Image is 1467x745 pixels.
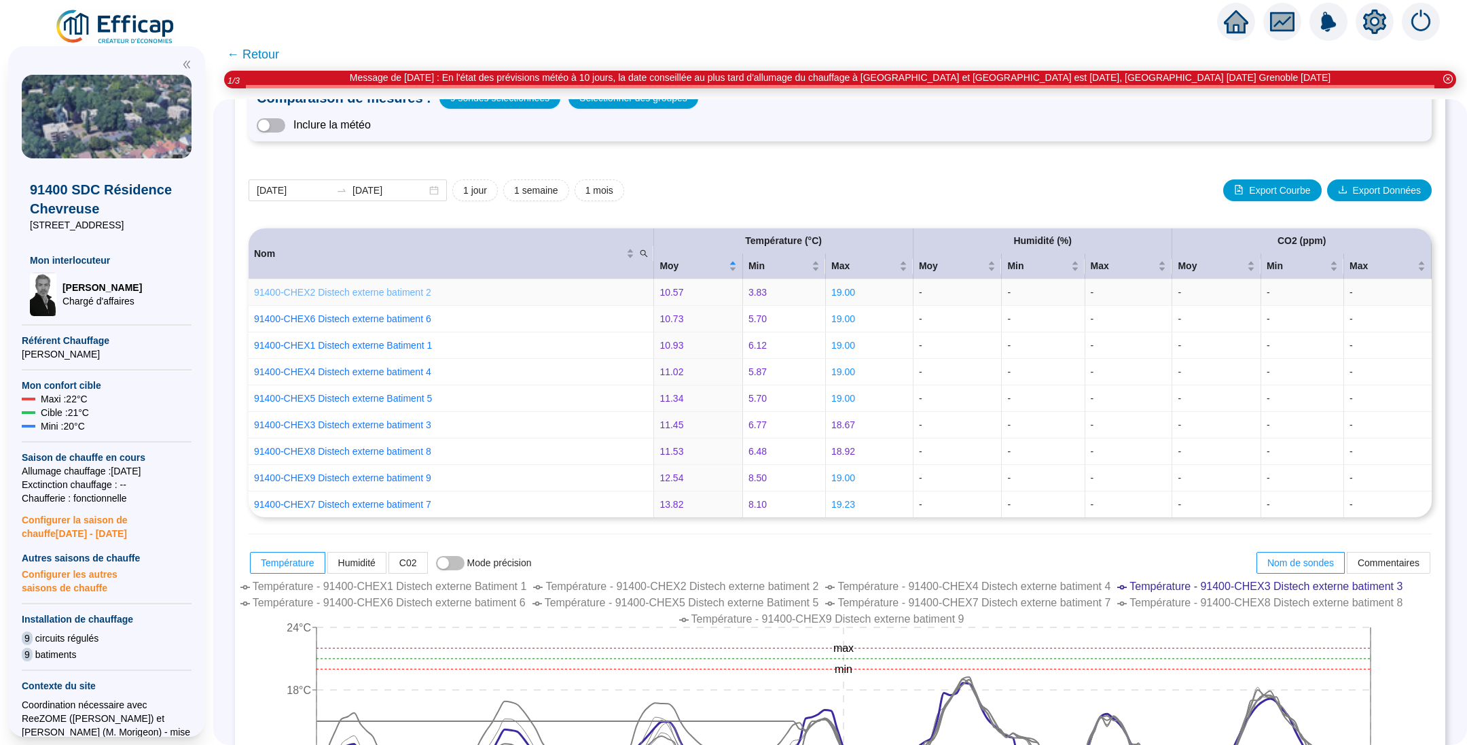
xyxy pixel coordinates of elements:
[463,184,487,198] span: 1 jour
[22,631,33,645] span: 9
[913,385,1002,412] td: -
[1172,306,1261,332] td: -
[1002,254,1085,279] th: Min
[913,465,1002,491] td: -
[54,8,177,46] img: efficap energie logo
[1085,465,1173,491] td: -
[659,446,683,457] span: 11.53
[22,451,192,464] span: Saison de chauffe en cours
[41,406,89,419] span: Cible : 21 °C
[837,581,1110,592] span: Température - 91400-CHEX4 Distech externe batiment 4
[338,557,376,568] span: Humidité
[1085,385,1173,412] td: -
[748,446,767,457] span: 6.48
[62,294,142,308] span: Chargé d'affaires
[1172,438,1261,465] td: -
[637,244,651,264] span: search
[261,557,314,568] span: Température
[1172,332,1261,359] td: -
[1085,332,1173,359] td: -
[30,218,183,232] span: [STREET_ADDRESS]
[350,71,1330,85] div: Message de [DATE] : En l'état des prévisions météo à 10 jours, la date conseillée au plus tard d'...
[254,472,431,483] a: 91400-CHEX9 Distech externe batiment 9
[913,332,1002,359] td: -
[545,581,818,592] span: Température - 91400-CHEX2 Distech externe batiment 2
[1344,332,1432,359] td: -
[913,228,1173,254] th: Humidité (%)
[253,597,526,608] span: Température - 91400-CHEX6 Distech externe batiment 6
[1261,279,1344,306] td: -
[1261,438,1344,465] td: -
[22,565,192,595] span: Configurer les autres saisons de chauffe
[659,499,683,510] span: 13.82
[1261,412,1344,438] td: -
[913,254,1002,279] th: Moy
[748,287,767,298] span: 3.83
[831,340,855,351] span: 19.00
[1178,259,1244,273] span: Moy
[1172,359,1261,385] td: -
[831,366,855,377] span: 19.00
[1267,557,1334,568] span: Nom de sondes
[1261,306,1344,332] td: -
[1002,465,1085,491] td: -
[1172,465,1261,491] td: -
[1261,465,1344,491] td: -
[254,313,431,324] a: 91400-CHEX6 Distech externe batiment 6
[1358,557,1419,568] span: Commentaires
[826,254,913,279] th: Max
[913,412,1002,438] td: -
[22,491,192,505] span: Chaufferie : fonctionnelle
[748,393,767,404] span: 5.70
[1344,412,1432,438] td: -
[1344,359,1432,385] td: -
[1172,412,1261,438] td: -
[659,259,725,273] span: Moy
[1085,438,1173,465] td: -
[913,359,1002,385] td: -
[748,259,809,273] span: Min
[287,622,311,634] tspan: 24°C
[249,228,654,279] th: Nom
[659,366,683,377] span: 11.02
[748,419,767,430] span: 6.77
[913,491,1002,517] td: -
[1085,359,1173,385] td: -
[1002,306,1085,332] td: -
[654,228,913,254] th: Température (°C)
[30,180,183,218] span: 91400 SDC Résidence Chevreuse
[1007,259,1068,273] span: Min
[41,419,85,433] span: Mini : 20 °C
[22,679,192,693] span: Contexte du site
[575,179,624,201] button: 1 mois
[691,613,964,625] span: Température - 91400-CHEX9 Distech externe batiment 9
[22,478,192,491] span: Exctinction chauffage : --
[1002,491,1085,517] td: -
[22,505,192,540] span: Configurer la saison de chauffe [DATE] - [DATE]
[748,366,767,377] span: 5.87
[1261,359,1344,385] td: -
[1344,465,1432,491] td: -
[35,631,98,645] span: circuits régulés
[254,366,431,377] a: 91400-CHEX4 Distech externe batiment 4
[22,379,192,392] span: Mon confort cible
[585,184,613,198] span: 1 mois
[1172,491,1261,517] td: -
[35,648,77,661] span: batiments
[831,446,855,457] span: 18.92
[831,499,855,510] span: 19.23
[1267,259,1327,273] span: Min
[22,464,192,478] span: Allumage chauffage : [DATE]
[831,287,855,298] span: 19.00
[1344,438,1432,465] td: -
[659,472,683,483] span: 12.54
[254,287,431,298] a: 91400-CHEX2 Distech externe batiment 2
[452,179,498,201] button: 1 jour
[1350,259,1415,273] span: Max
[640,249,648,258] span: search
[1172,279,1261,306] td: -
[1129,597,1402,608] span: Température - 91400-CHEX8 Distech externe batiment 8
[336,185,347,196] span: swap-right
[254,340,432,351] a: 91400-CHEX1 Distech externe Batiment 1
